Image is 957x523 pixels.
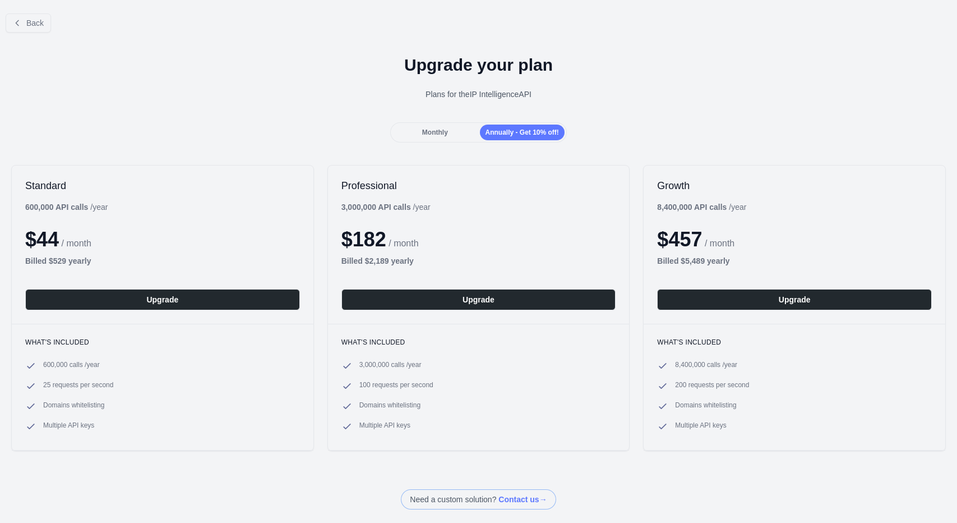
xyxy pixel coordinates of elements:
h2: Professional [341,179,616,192]
b: 8,400,000 API calls [657,203,727,212]
span: $ 182 [341,228,386,251]
h2: Growth [657,179,932,192]
div: / year [341,201,431,213]
div: / year [657,201,746,213]
span: $ 457 [657,228,702,251]
b: 3,000,000 API calls [341,203,411,212]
